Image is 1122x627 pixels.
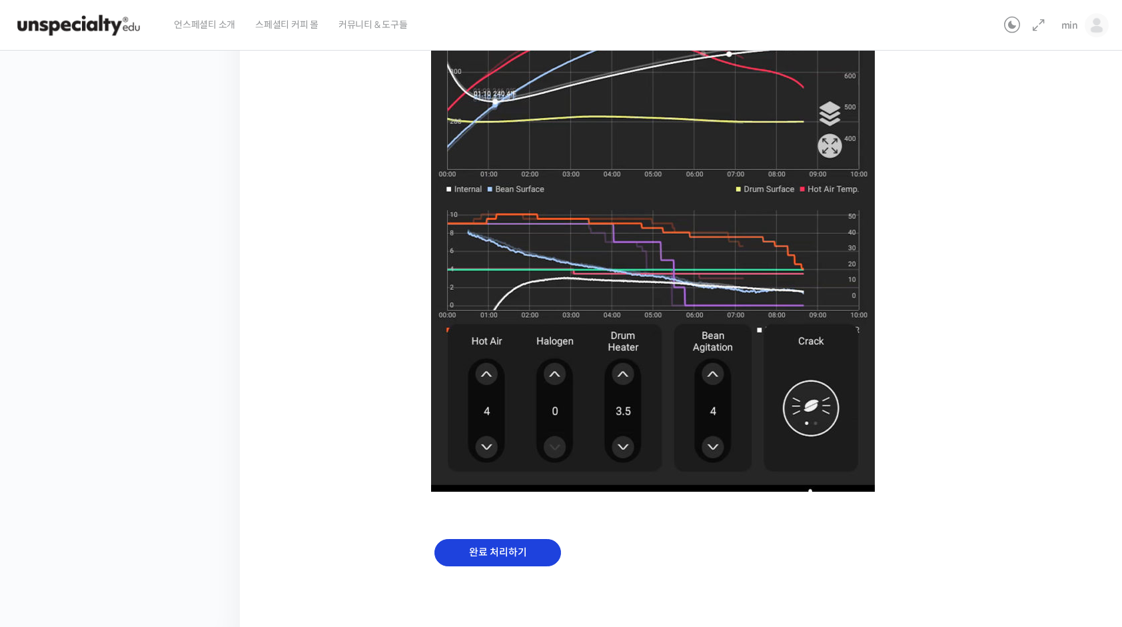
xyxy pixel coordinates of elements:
[122,443,138,454] span: 대화
[172,422,256,456] a: 설정
[4,422,88,456] a: 홈
[88,422,172,456] a: 대화
[434,539,561,566] input: 완료 처리하기
[206,442,222,453] span: 설정
[1061,19,1078,31] span: min
[42,442,50,453] span: 홈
